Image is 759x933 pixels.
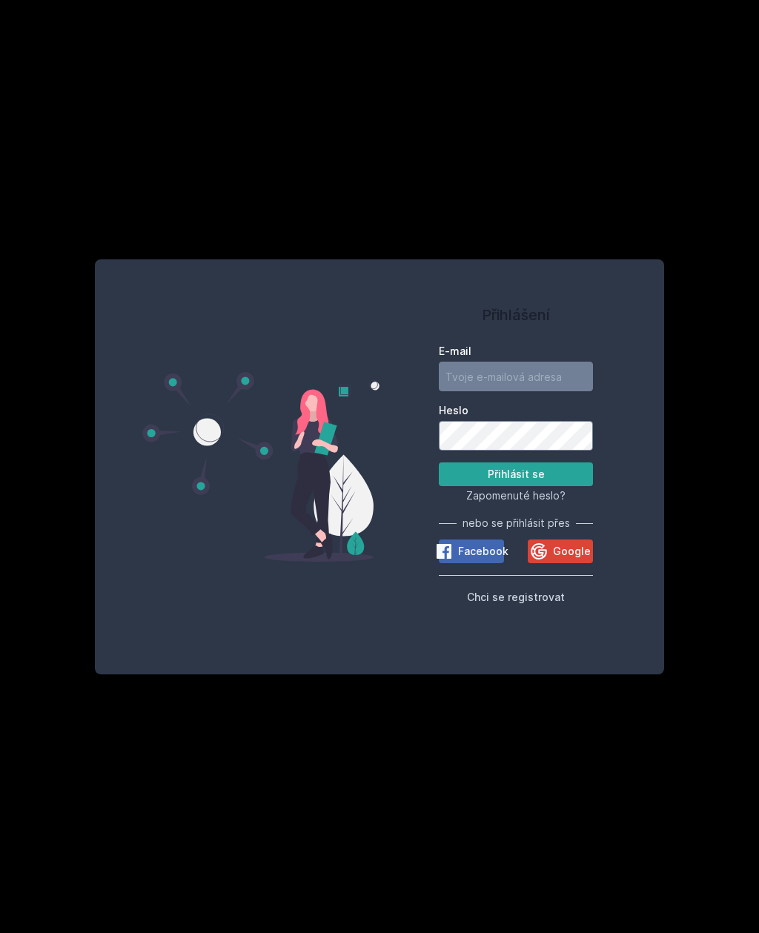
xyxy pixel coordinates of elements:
input: Tvoje e-mailová adresa [439,362,593,391]
button: Přihlásit se [439,462,593,486]
span: Zapomenuté heslo? [466,489,566,502]
label: Heslo [439,403,593,418]
label: E-mail [439,344,593,359]
span: Facebook [458,544,508,559]
span: Google [553,544,591,559]
h1: Přihlášení [439,304,593,326]
span: Chci se registrovat [467,591,565,603]
span: nebo se přihlásit přes [463,516,570,531]
button: Google [528,539,593,563]
button: Facebook [439,539,504,563]
button: Chci se registrovat [467,588,565,605]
